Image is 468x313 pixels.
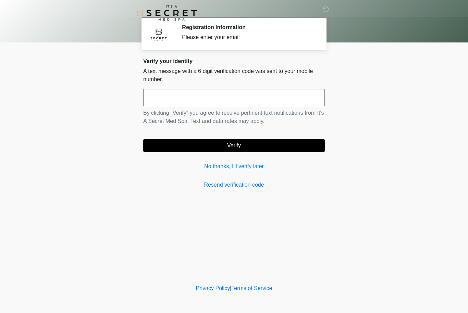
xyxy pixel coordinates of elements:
img: Agent Avatar [148,24,169,45]
h2: Verify your identity [143,58,325,64]
h2: Registration Information [182,24,315,30]
button: Verify [143,139,325,152]
a: Resend verification code [143,181,325,189]
a: Privacy Policy [196,285,230,291]
a: | [230,285,231,291]
p: A text message with a 6 digit verification code was sent to your mobile number. [143,67,325,84]
a: Terms of Service [231,285,272,291]
p: By clicking "Verify" you agree to receive pertinent text notifications from It's A Secret Med Spa... [143,109,325,125]
div: Please enter your email [182,33,315,41]
a: No thanks, I'll verify later [143,162,325,171]
img: It's A Secret Med Spa Logo [136,5,197,21]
